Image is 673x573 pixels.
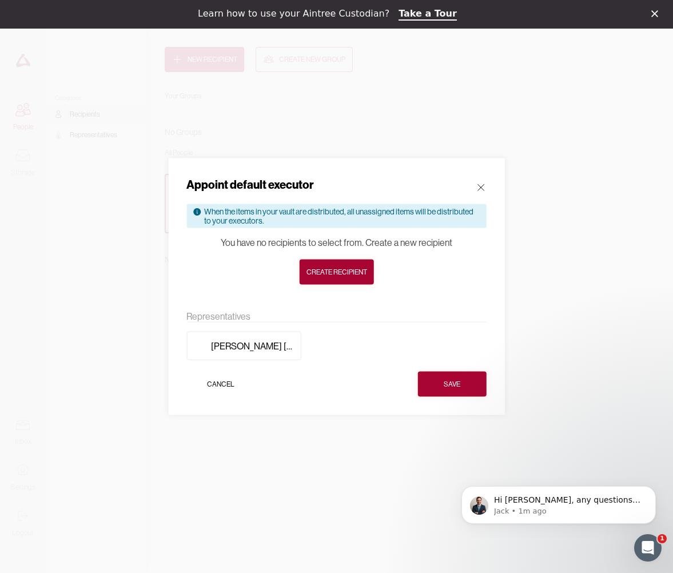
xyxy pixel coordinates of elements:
[186,311,487,323] div: Representatives
[300,260,374,285] button: Create recipient
[399,8,457,21] a: Take a Tour
[186,372,255,397] button: Cancel
[221,237,452,248] div: You have no recipients to select from. Create a new recipient
[658,534,667,543] span: 1
[444,462,673,542] iframe: Intercom notifications message
[634,534,662,562] iframe: Intercom live chat
[207,379,234,390] div: Cancel
[418,372,487,397] button: Save
[306,266,367,278] div: Create recipient
[204,207,481,225] div: When the items in your vault are distributed, all unassigned items will be distributed to your ex...
[444,379,460,390] div: Save
[651,10,663,17] div: Close
[186,177,314,193] div: Appoint default executor
[211,340,295,351] div: [PERSON_NAME] [PERSON_NAME]
[198,8,389,19] div: Learn how to use your Aintree Custodian?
